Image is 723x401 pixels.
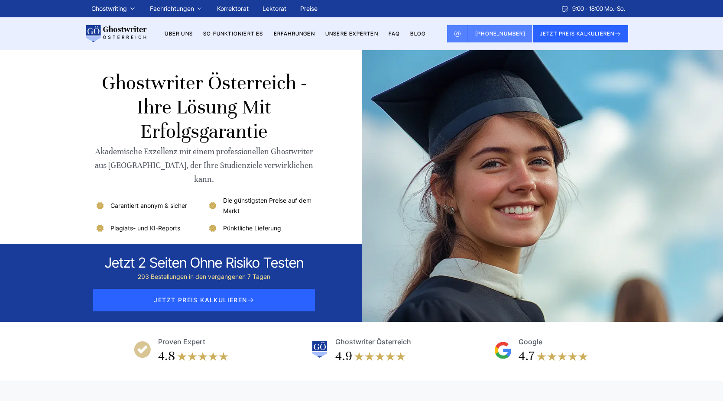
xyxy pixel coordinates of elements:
[217,5,249,12] a: Korrektorat
[105,272,304,282] div: 293 Bestellungen in den vergangenen 7 Tagen
[519,336,542,348] div: Google
[274,30,315,37] a: Erfahrungen
[95,145,314,186] div: Akademische Exzellenz mit einem professionellen Ghostwriter aus [GEOGRAPHIC_DATA], der Ihre Studi...
[207,200,218,211] img: Die günstigsten Preise auf dem Markt
[95,195,201,216] li: Garantiert anonym & sicher
[572,3,625,14] span: 9:00 - 18:00 Mo.-So.
[494,342,512,359] img: Google Reviews
[536,348,588,365] img: stars
[410,30,425,37] a: BLOG
[84,25,147,42] img: logo wirschreiben
[335,336,411,348] div: Ghostwriter Österreich
[533,25,629,42] button: JETZT PREIS KALKULIEREN
[95,223,105,233] img: Plagiats- und KI-Reports
[158,348,175,365] div: 4.8
[165,30,193,37] a: Über uns
[150,3,194,14] a: Fachrichtungen
[311,341,328,358] img: Ghostwriter
[325,30,378,37] a: Unsere Experten
[354,348,406,365] img: stars
[105,254,304,272] div: Jetzt 2 seiten ohne risiko testen
[475,30,525,37] span: [PHONE_NUMBER]
[263,5,286,12] a: Lektorat
[93,289,315,311] span: JETZT PREIS KALKULIEREN
[454,30,461,37] img: Email
[203,30,263,37] a: So funktioniert es
[468,25,533,42] a: [PHONE_NUMBER]
[177,348,229,365] img: stars
[561,5,569,12] img: Schedule
[134,341,151,358] img: Proven Expert
[95,71,314,144] h1: Ghostwriter Österreich - Ihre Lösung mit Erfolgsgarantie
[207,223,218,233] img: Pünktliche Lieferung
[91,3,127,14] a: Ghostwriting
[207,223,314,233] li: Pünktliche Lieferung
[300,5,318,12] a: Preise
[519,348,535,365] div: 4.7
[335,348,352,365] div: 4.9
[389,30,400,37] a: FAQ
[95,200,105,211] img: Garantiert anonym & sicher
[158,336,205,348] div: Proven Expert
[95,223,201,233] li: Plagiats- und KI-Reports
[207,195,314,216] li: Die günstigsten Preise auf dem Markt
